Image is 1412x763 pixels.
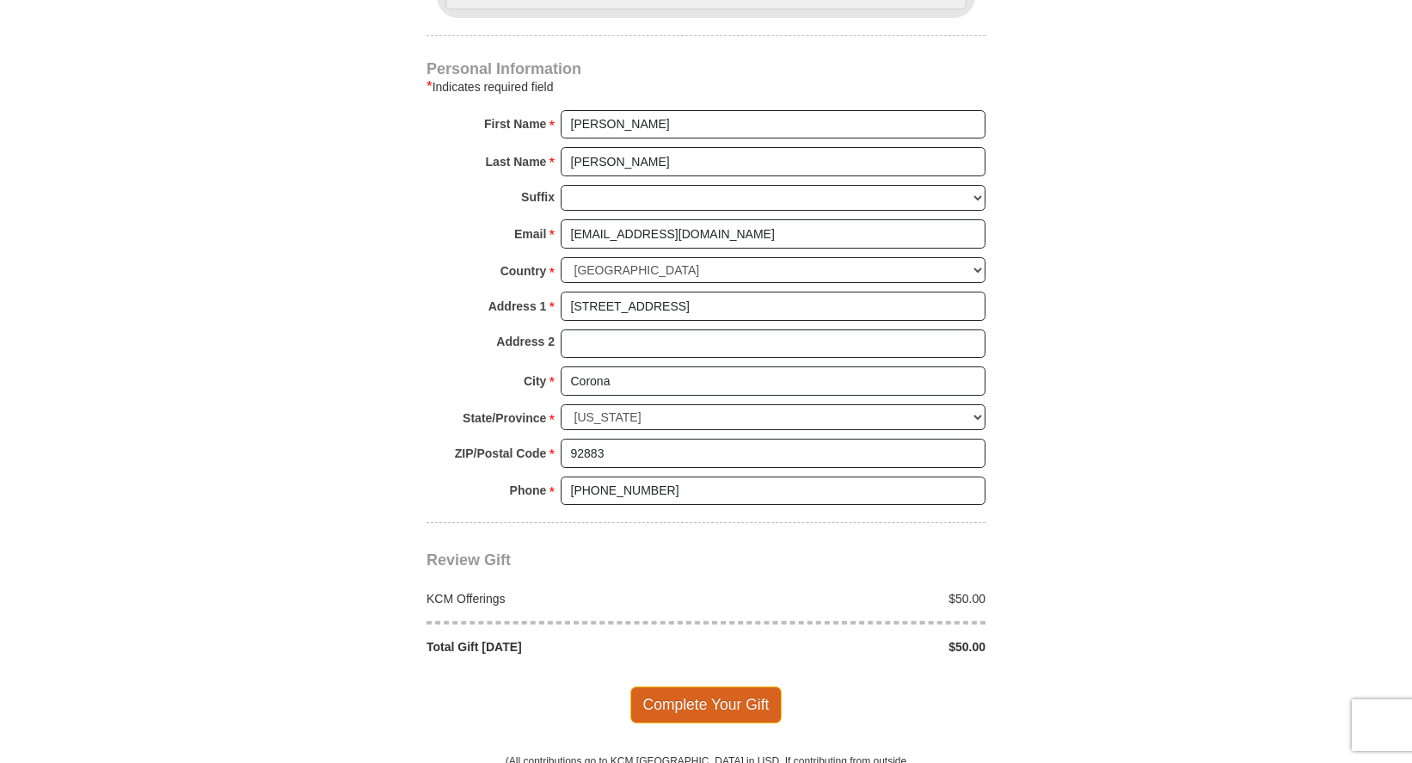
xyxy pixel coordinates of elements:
strong: City [524,369,546,393]
div: $50.00 [706,638,995,655]
div: Indicates required field [427,77,985,97]
div: Total Gift [DATE] [418,638,707,655]
div: $50.00 [706,590,995,607]
strong: ZIP/Postal Code [455,441,547,465]
div: KCM Offerings [418,590,707,607]
h4: Personal Information [427,62,985,76]
strong: Email [514,222,546,246]
strong: Phone [510,478,547,502]
strong: State/Province [463,406,546,430]
strong: Address 2 [496,329,555,354]
span: Review Gift [427,551,511,569]
span: Complete Your Gift [630,686,783,723]
strong: First Name [484,112,546,136]
strong: Address 1 [488,294,547,318]
strong: Last Name [486,150,547,174]
strong: Country [500,259,547,283]
strong: Suffix [521,185,555,209]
